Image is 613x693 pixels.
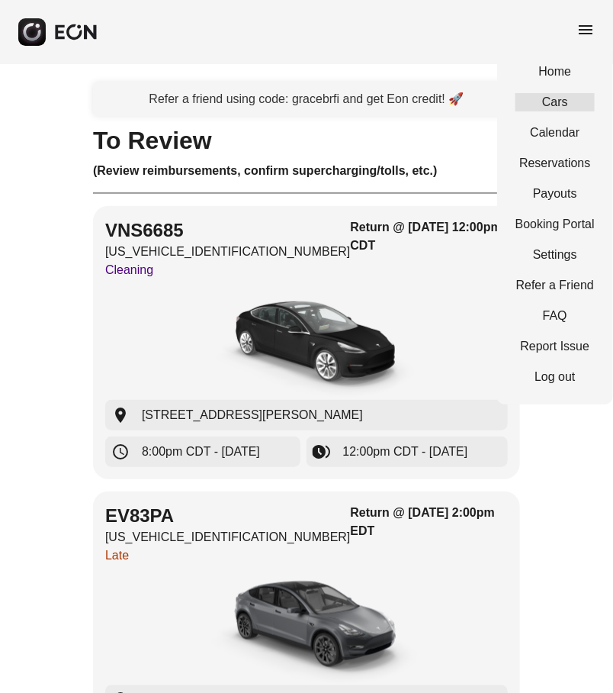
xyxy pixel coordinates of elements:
[515,246,595,264] a: Settings
[343,443,468,461] span: 12:00pm CDT - [DATE]
[515,276,595,295] a: Refer a Friend
[515,124,595,142] a: Calendar
[192,571,421,685] img: car
[93,131,520,150] h1: To Review
[142,443,260,461] span: 8:00pm CDT - [DATE]
[105,218,351,243] h2: VNS6685
[105,528,351,546] p: [US_VEHICLE_IDENTIFICATION_NUMBER]
[515,307,595,325] a: FAQ
[515,368,595,386] a: Log out
[515,93,595,111] a: Cars
[313,443,331,461] span: browse_gallery
[105,546,351,565] p: Late
[515,185,595,203] a: Payouts
[93,162,520,180] h3: (Review reimbursements, confirm supercharging/tolls, etc.)
[93,206,520,479] button: VNS6685[US_VEHICLE_IDENTIFICATION_NUMBER]CleaningReturn @ [DATE] 12:00pm CDTcar[STREET_ADDRESS][P...
[111,406,130,424] span: location_on
[105,261,351,279] p: Cleaning
[93,82,520,116] a: Refer a friend using code: gracebrfi and get Eon credit! 🚀
[142,406,363,424] span: [STREET_ADDRESS][PERSON_NAME]
[351,218,508,255] h3: Return @ [DATE] 12:00pm CDT
[515,154,595,172] a: Reservations
[576,21,595,39] span: menu
[515,215,595,234] a: Booking Portal
[351,504,508,540] h3: Return @ [DATE] 2:00pm EDT
[105,504,351,528] h2: EV83PA
[192,285,421,400] img: car
[515,63,595,81] a: Home
[111,443,130,461] span: schedule
[515,337,595,356] a: Report Issue
[105,243,351,261] p: [US_VEHICLE_IDENTIFICATION_NUMBER]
